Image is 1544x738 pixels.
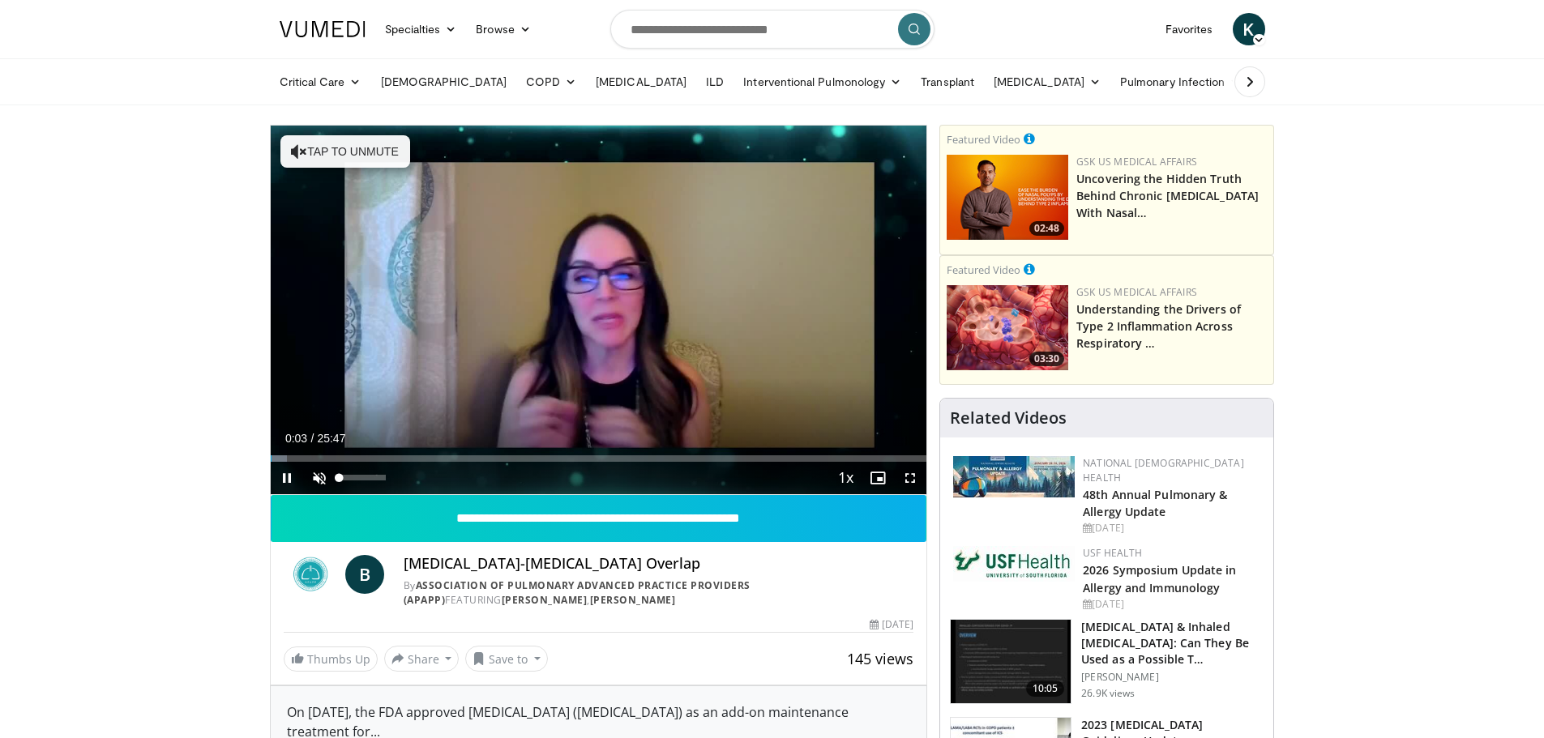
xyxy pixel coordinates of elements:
[384,646,460,672] button: Share
[947,262,1020,277] small: Featured Video
[502,593,588,607] a: [PERSON_NAME]
[271,455,927,462] div: Progress Bar
[950,619,1264,705] a: 10:05 [MEDICAL_DATA] & Inhaled [MEDICAL_DATA]: Can They Be Used as a Possible T… [PERSON_NAME] 26...
[951,620,1071,704] img: 37481b79-d16e-4fea-85a1-c1cf910aa164.150x105_q85_crop-smart_upscale.jpg
[466,13,541,45] a: Browse
[1083,521,1260,535] div: [DATE]
[516,66,586,98] a: COPD
[947,285,1068,370] img: c2a2685b-ef94-4fc2-90e1-739654430920.png.150x105_q85_crop-smart_upscale.png
[280,135,410,168] button: Tap to unmute
[950,408,1067,428] h4: Related Videos
[947,285,1068,370] a: 03:30
[947,155,1068,240] img: d04c7a51-d4f2-46f9-936f-c139d13e7fbe.png.150x105_q85_crop-smart_upscale.png
[1081,671,1264,684] p: [PERSON_NAME]
[953,546,1075,582] img: 6ba8804a-8538-4002-95e7-a8f8012d4a11.png.150x105_q85_autocrop_double_scale_upscale_version-0.2.jpg
[317,432,345,445] span: 25:47
[829,462,862,494] button: Playback Rate
[1233,13,1265,45] a: K
[947,132,1020,147] small: Featured Video
[911,66,984,98] a: Transplant
[586,66,696,98] a: [MEDICAL_DATA]
[1083,546,1142,560] a: USF Health
[984,66,1110,98] a: [MEDICAL_DATA]
[1026,680,1065,697] span: 10:05
[847,649,913,668] span: 145 views
[870,617,913,632] div: [DATE]
[285,432,307,445] span: 0:03
[1081,619,1264,668] h3: [MEDICAL_DATA] & Inhaled [MEDICAL_DATA]: Can They Be Used as a Possible T…
[1029,221,1064,236] span: 02:48
[590,593,676,607] a: [PERSON_NAME]
[1076,285,1197,299] a: GSK US Medical Affairs
[1029,352,1064,366] span: 03:30
[280,21,366,37] img: VuMedi Logo
[1081,687,1135,700] p: 26.9K views
[947,155,1068,240] a: 02:48
[284,555,339,594] img: Association of Pulmonary Advanced Practice Providers (APAPP)
[375,13,467,45] a: Specialties
[953,456,1075,497] img: b90f5d12-84c1-472e-b843-5cad6c7ef911.jpg.150x105_q85_autocrop_double_scale_upscale_version-0.2.jpg
[371,66,516,98] a: [DEMOGRAPHIC_DATA]
[862,462,894,494] button: Enable picture-in-picture mode
[1076,301,1241,351] a: Understanding the Drivers of Type 2 Inflammation Across Respiratory …
[1110,66,1251,98] a: Pulmonary Infection
[271,462,303,494] button: Pause
[311,432,314,445] span: /
[894,462,926,494] button: Fullscreen
[610,10,935,49] input: Search topics, interventions
[1083,597,1260,612] div: [DATE]
[404,578,914,608] div: By FEATURING ,
[340,475,386,480] div: Volume Level
[284,646,378,672] a: Thumbs Up
[303,462,336,494] button: Unmute
[1076,155,1197,169] a: GSK US Medical Affairs
[1083,456,1244,484] a: National [DEMOGRAPHIC_DATA] Health
[1076,171,1259,220] a: Uncovering the Hidden Truth Behind Chronic [MEDICAL_DATA] With Nasal…
[271,126,927,495] video-js: Video Player
[1156,13,1223,45] a: Favorites
[1083,487,1227,519] a: 48th Annual Pulmonary & Allergy Update
[404,555,914,573] h4: [MEDICAL_DATA]-[MEDICAL_DATA] Overlap
[345,555,384,594] a: B
[1083,562,1236,595] a: 2026 Symposium Update in Allergy and Immunology
[734,66,911,98] a: Interventional Pulmonology
[404,578,751,607] a: Association of Pulmonary Advanced Practice Providers (APAPP)
[465,646,548,672] button: Save to
[270,66,371,98] a: Critical Care
[696,66,734,98] a: ILD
